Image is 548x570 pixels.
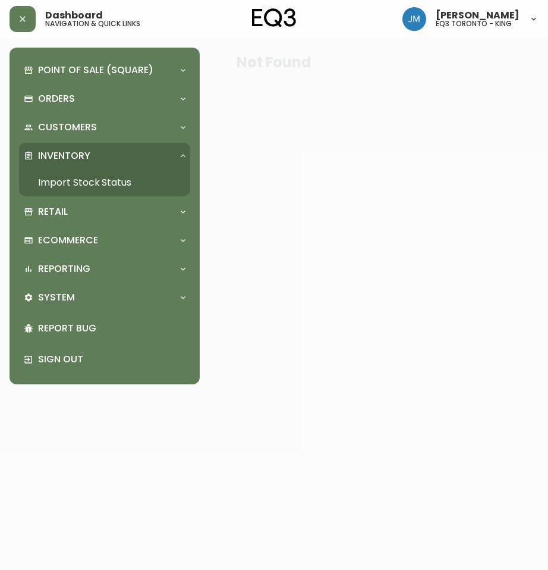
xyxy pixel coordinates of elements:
div: Orders [19,86,190,112]
div: Point of Sale (Square) [19,57,190,83]
div: Sign Out [19,344,190,375]
p: Inventory [38,149,90,162]
p: System [38,291,75,304]
p: Ecommerce [38,234,98,247]
p: Point of Sale (Square) [38,64,153,77]
h5: navigation & quick links [45,20,140,27]
div: Report Bug [19,313,190,344]
div: Reporting [19,256,190,282]
p: Sign Out [38,353,185,366]
div: Customers [19,114,190,140]
p: Orders [38,92,75,105]
span: [PERSON_NAME] [436,11,519,20]
p: Retail [38,205,68,218]
p: Reporting [38,262,90,275]
div: Ecommerce [19,227,190,253]
img: b88646003a19a9f750de19192e969c24 [402,7,426,31]
p: Report Bug [38,322,185,335]
h5: eq3 toronto - king [436,20,512,27]
p: Customers [38,121,97,134]
div: Retail [19,199,190,225]
a: Import Stock Status [19,169,190,196]
span: Dashboard [45,11,103,20]
div: System [19,284,190,311]
img: logo [252,8,296,27]
div: Inventory [19,143,190,169]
